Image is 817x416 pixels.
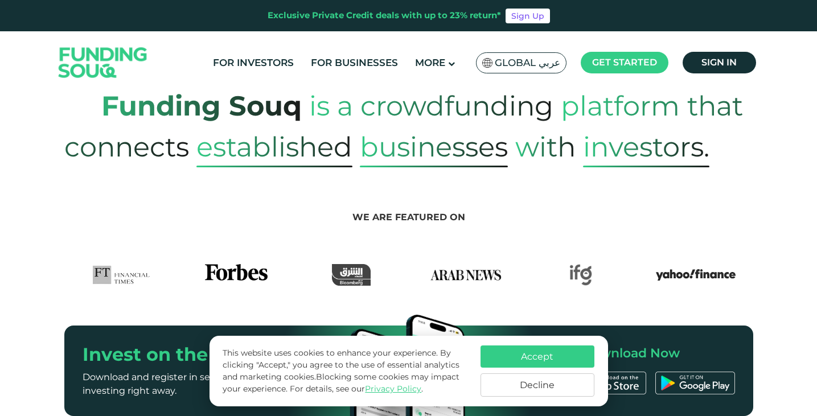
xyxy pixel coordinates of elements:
span: Global عربي [495,56,560,69]
img: Yahoo Finance Logo [656,264,736,286]
p: This website uses cookies to enhance your experience. By clicking "Accept," you agree to the use ... [223,347,469,395]
span: For details, see our . [290,384,423,394]
img: SA Flag [482,58,492,68]
span: We are featured on [352,212,465,223]
span: Invest on the Go! [83,343,244,365]
img: Logo [47,34,159,92]
strong: Funding Souq [101,89,302,122]
div: Exclusive Private Credit deals with up to 23% return* [268,9,501,22]
span: Investors. [583,126,709,167]
button: Accept [481,345,594,368]
span: established [196,126,352,167]
img: Arab News Logo [426,264,506,286]
p: Download and register in seconds—start investing right away. [83,370,308,397]
span: Blocking some cookies may impact your experience. [223,372,459,394]
a: For Investors [210,53,297,72]
span: More [415,57,445,68]
img: Google Play [655,372,734,394]
span: is a crowdfunding [309,78,553,134]
span: Businesses [360,126,508,167]
img: IFG Logo [569,264,592,286]
img: Forbes Logo [205,264,268,286]
a: For Businesses [308,53,401,72]
img: Asharq Business Logo [332,264,371,286]
span: platform that connects [64,78,743,175]
span: with [515,119,576,175]
span: Sign in [701,57,737,68]
a: Privacy Policy [365,384,421,394]
span: Download Now [581,345,680,361]
img: FTLogo Logo [93,264,150,286]
span: Get started [592,57,657,68]
a: Sign Up [506,9,550,23]
button: Decline [481,373,594,397]
a: Sign in [683,52,756,73]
